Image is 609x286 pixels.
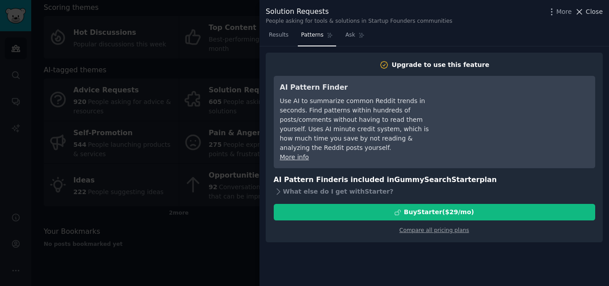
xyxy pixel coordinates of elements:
a: Ask [342,28,368,46]
h3: AI Pattern Finder is included in plan [274,174,595,186]
button: Close [575,7,603,17]
span: More [556,7,572,17]
a: Compare all pricing plans [399,227,469,233]
button: BuyStarter($29/mo) [274,204,595,220]
div: Buy Starter ($ 29 /mo ) [404,207,474,217]
h3: AI Pattern Finder [280,82,443,93]
button: More [547,7,572,17]
a: More info [280,153,309,161]
a: Patterns [298,28,336,46]
a: Results [266,28,292,46]
div: People asking for tools & solutions in Startup Founders communities [266,17,453,25]
span: Close [586,7,603,17]
iframe: YouTube video player [455,82,589,149]
span: GummySearch Starter [394,175,479,184]
div: Solution Requests [266,6,453,17]
div: What else do I get with Starter ? [274,185,595,198]
div: Upgrade to use this feature [392,60,490,70]
div: Use AI to summarize common Reddit trends in seconds. Find patterns within hundreds of posts/comme... [280,96,443,153]
span: Patterns [301,31,323,39]
span: Results [269,31,288,39]
span: Ask [346,31,355,39]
